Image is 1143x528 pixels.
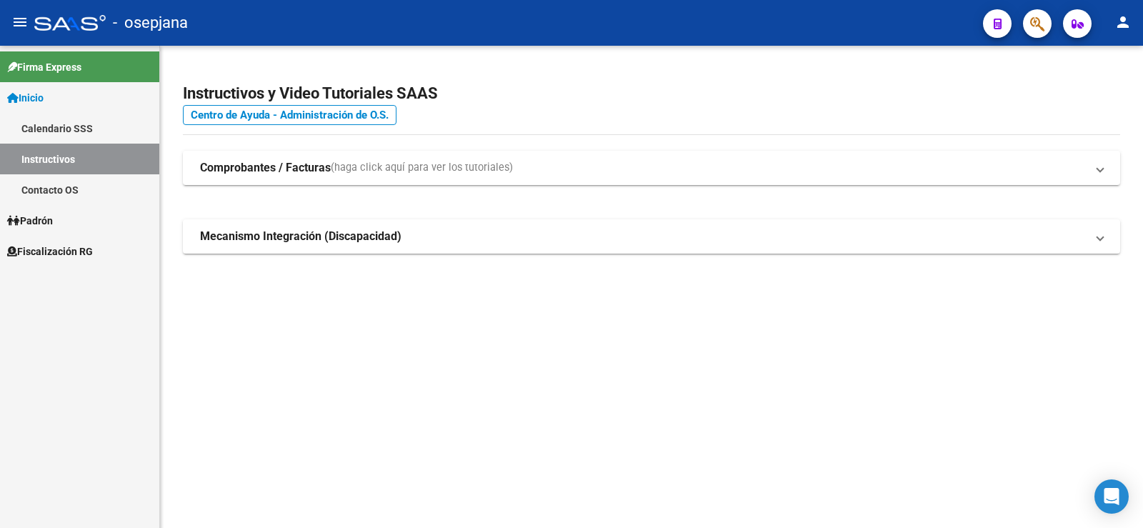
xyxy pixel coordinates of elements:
span: (haga click aquí para ver los tutoriales) [331,160,513,176]
strong: Mecanismo Integración (Discapacidad) [200,229,401,244]
span: Firma Express [7,59,81,75]
span: Padrón [7,213,53,229]
h2: Instructivos y Video Tutoriales SAAS [183,80,1120,107]
mat-icon: menu [11,14,29,31]
mat-expansion-panel-header: Mecanismo Integración (Discapacidad) [183,219,1120,254]
a: Centro de Ayuda - Administración de O.S. [183,105,396,125]
mat-expansion-panel-header: Comprobantes / Facturas(haga click aquí para ver los tutoriales) [183,151,1120,185]
div: Open Intercom Messenger [1094,479,1129,514]
strong: Comprobantes / Facturas [200,160,331,176]
mat-icon: person [1114,14,1132,31]
span: Fiscalización RG [7,244,93,259]
span: - osepjana [113,7,188,39]
span: Inicio [7,90,44,106]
